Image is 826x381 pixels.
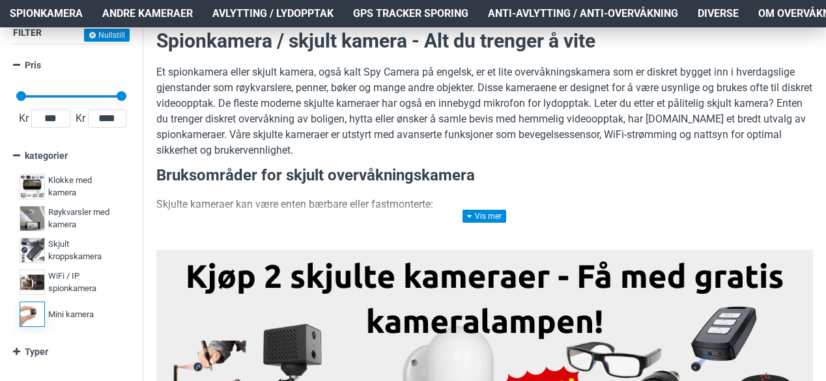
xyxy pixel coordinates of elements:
span: Andre kameraer [102,6,193,21]
li: Disse kan tas med overalt og brukes til skjult filming i situasjoner der diskresjon er nødvendig ... [182,219,813,250]
span: Røykvarsler med kamera [48,206,120,231]
span: Mini kamera [48,308,94,321]
span: Avlytting / Lydopptak [212,6,334,21]
img: Røykvarsler med kamera [20,206,45,231]
img: WiFi / IP spionkamera [20,270,45,295]
p: Et spionkamera eller skjult kamera, også kalt Spy Camera på engelsk, er et lite overvåkningskamer... [156,64,813,158]
h2: Spionkamera / skjult kamera - Alt du trenger å vite [156,27,813,55]
span: Kr [16,111,31,126]
span: Skjult kroppskamera [48,238,120,263]
span: Kr [73,111,88,126]
strong: Bærbare spionkameraer: [182,220,301,233]
img: Klokke med kamera [20,174,45,199]
span: WiFi / IP spionkamera [48,270,120,295]
h3: Bruksområder for skjult overvåkningskamera [156,165,813,187]
p: Skjulte kameraer kan være enten bærbare eller fastmonterte: [156,197,813,212]
button: Nullstill [84,29,130,42]
span: Diverse [698,6,739,21]
span: Anti-avlytting / Anti-overvåkning [488,6,678,21]
a: kategorier [13,145,130,167]
span: Filter [13,27,42,38]
a: Typer [13,341,130,363]
span: Klokke med kamera [48,174,120,199]
img: Mini kamera [20,302,45,327]
img: Skjult kroppskamera [20,238,45,263]
span: GPS Tracker Sporing [353,6,468,21]
a: Pris [13,54,130,77]
span: Spionkamera [10,6,83,21]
